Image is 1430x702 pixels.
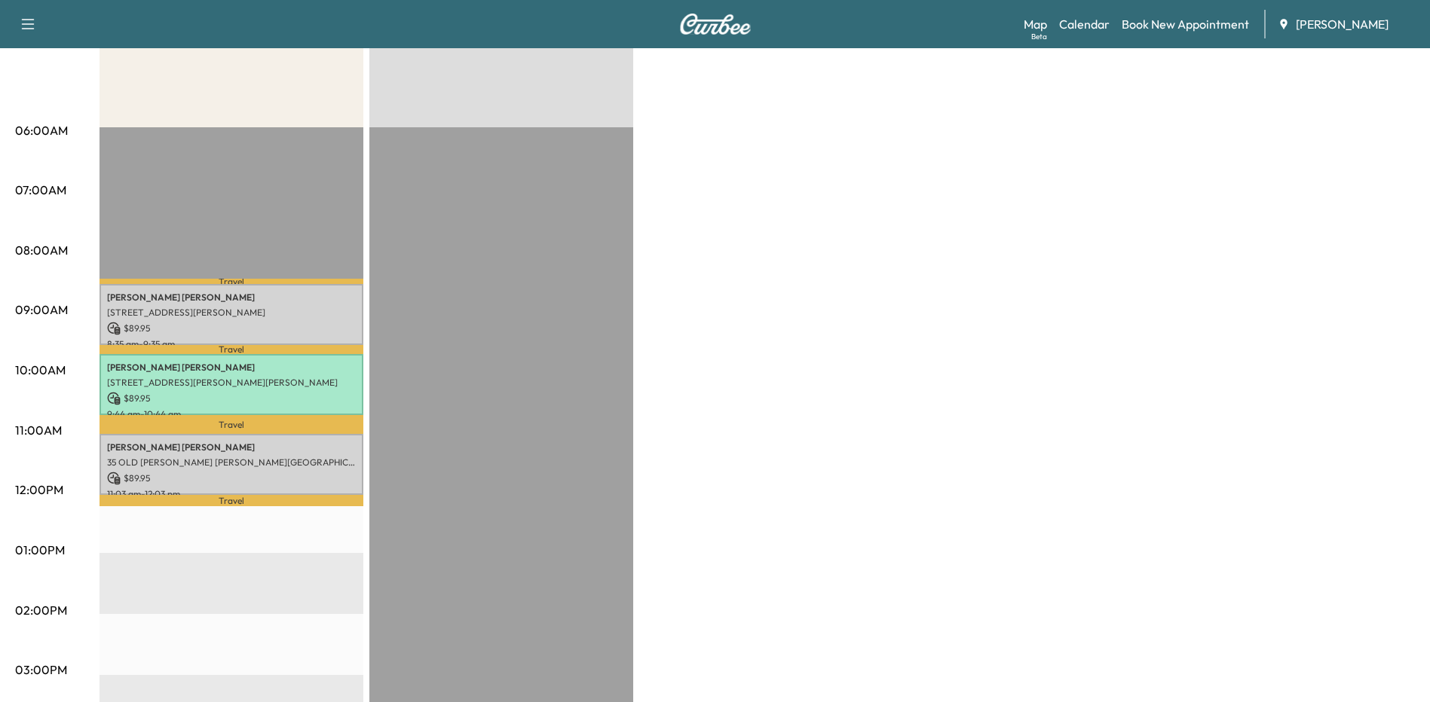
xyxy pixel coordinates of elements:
p: 03:00PM [15,661,67,679]
p: 11:00AM [15,421,62,439]
p: 07:00AM [15,181,66,199]
p: 11:03 am - 12:03 pm [107,488,356,500]
p: Travel [100,415,363,435]
a: MapBeta [1024,15,1047,33]
p: 09:00AM [15,301,68,319]
p: Travel [100,345,363,354]
p: 08:00AM [15,241,68,259]
p: $ 89.95 [107,392,356,405]
p: [PERSON_NAME] [PERSON_NAME] [107,441,356,453]
p: [STREET_ADDRESS][PERSON_NAME] [107,307,356,319]
div: Beta [1031,31,1047,42]
img: Curbee Logo [679,14,752,35]
p: 8:35 am - 9:35 am [107,338,356,350]
p: Travel [100,495,363,506]
p: 35 OLD [PERSON_NAME] [PERSON_NAME][GEOGRAPHIC_DATA], [GEOGRAPHIC_DATA], [GEOGRAPHIC_DATA] [107,456,356,469]
span: [PERSON_NAME] [1296,15,1389,33]
p: 02:00PM [15,601,67,619]
p: 9:44 am - 10:44 am [107,408,356,420]
p: [PERSON_NAME] [PERSON_NAME] [107,362,356,374]
p: [STREET_ADDRESS][PERSON_NAME][PERSON_NAME] [107,377,356,389]
a: Calendar [1059,15,1110,33]
a: Book New Appointment [1122,15,1249,33]
p: 06:00AM [15,121,68,139]
p: $ 89.95 [107,472,356,485]
p: [PERSON_NAME] [PERSON_NAME] [107,291,356,304]
p: Travel [100,279,363,284]
p: 10:00AM [15,361,66,379]
p: $ 89.95 [107,322,356,335]
p: 12:00PM [15,481,63,499]
p: 01:00PM [15,541,65,559]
